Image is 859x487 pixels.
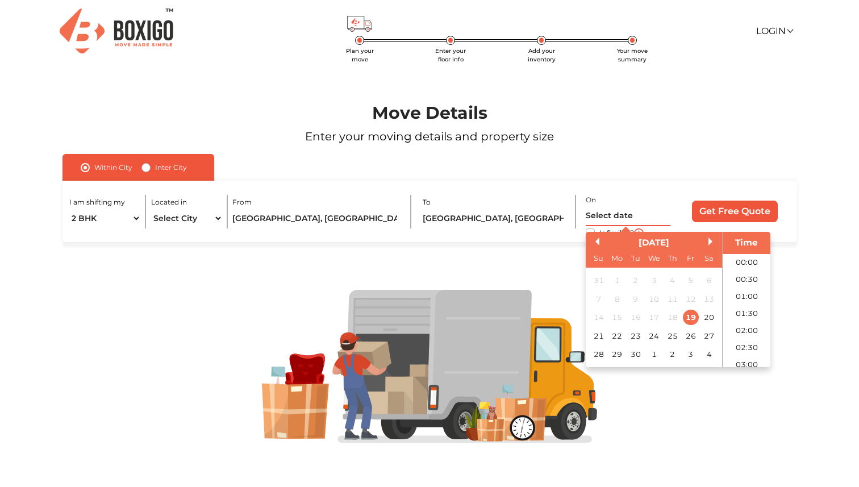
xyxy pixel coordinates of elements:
[723,339,771,356] li: 02:30
[34,103,824,123] h1: Move Details
[683,251,698,266] div: Fr
[701,347,716,362] div: Choose Saturday, October 4th, 2025
[646,292,661,307] div: Not available Wednesday, September 10th, 2025
[591,328,606,343] div: Choose Sunday, September 21st, 2025
[723,271,771,288] li: 00:30
[609,273,624,288] div: Not available Monday, September 1st, 2025
[701,292,716,307] div: Not available Saturday, September 13th, 2025
[151,197,187,207] label: Located in
[617,47,648,63] span: Your move summary
[609,292,624,307] div: Not available Monday, September 8th, 2025
[591,238,599,245] button: Previous Month
[723,288,771,305] li: 01:00
[723,356,771,373] li: 03:00
[155,161,187,174] label: Inter City
[627,310,643,325] div: Not available Tuesday, September 16th, 2025
[627,328,643,343] div: Choose Tuesday, September 23rd, 2025
[232,209,401,228] input: Locality
[723,254,771,271] li: 00:00
[756,26,793,36] a: Login
[591,347,606,362] div: Choose Sunday, September 28th, 2025
[627,292,643,307] div: Not available Tuesday, September 9th, 2025
[589,271,718,363] div: month 2025-09
[627,251,643,266] div: Tu
[634,228,644,238] img: i
[664,328,679,343] div: Choose Thursday, September 25th, 2025
[664,310,679,325] div: Not available Thursday, September 18th, 2025
[599,226,634,238] label: Is flexible?
[609,310,624,325] div: Not available Monday, September 15th, 2025
[646,310,661,325] div: Not available Wednesday, September 17th, 2025
[701,251,716,266] div: Sa
[627,347,643,362] div: Choose Tuesday, September 30th, 2025
[664,292,679,307] div: Not available Thursday, September 11th, 2025
[708,238,716,245] button: Next Month
[586,195,596,205] label: On
[723,322,771,339] li: 02:00
[609,347,624,362] div: Choose Monday, September 29th, 2025
[646,328,661,343] div: Choose Wednesday, September 24th, 2025
[683,292,698,307] div: Not available Friday, September 12th, 2025
[683,273,698,288] div: Not available Friday, September 5th, 2025
[94,161,132,174] label: Within City
[69,197,125,207] label: I am shifting my
[232,197,252,207] label: From
[683,328,698,343] div: Choose Friday, September 26th, 2025
[701,328,716,343] div: Choose Saturday, September 27th, 2025
[528,47,556,63] span: Add your inventory
[591,251,606,266] div: Su
[423,197,431,207] label: To
[586,206,670,226] input: Select date
[591,310,606,325] div: Not available Sunday, September 14th, 2025
[627,273,643,288] div: Not available Tuesday, September 2nd, 2025
[591,273,606,288] div: Not available Sunday, August 31st, 2025
[701,310,716,325] div: Choose Saturday, September 20th, 2025
[60,9,173,53] img: Boxigo
[646,273,661,288] div: Not available Wednesday, September 3rd, 2025
[723,305,771,322] li: 01:30
[646,251,661,266] div: We
[664,347,679,362] div: Choose Thursday, October 2nd, 2025
[586,236,722,249] div: [DATE]
[701,273,716,288] div: Not available Saturday, September 6th, 2025
[692,201,778,222] input: Get Free Quote
[609,328,624,343] div: Choose Monday, September 22nd, 2025
[664,251,679,266] div: Th
[683,347,698,362] div: Choose Friday, October 3rd, 2025
[435,47,466,63] span: Enter your floor info
[609,251,624,266] div: Mo
[423,209,566,228] input: Locality
[346,47,374,63] span: Plan your move
[646,347,661,362] div: Choose Wednesday, October 1st, 2025
[683,310,698,325] div: Choose Friday, September 19th, 2025
[725,236,768,249] div: Time
[34,128,824,145] p: Enter your moving details and property size
[664,273,679,288] div: Not available Thursday, September 4th, 2025
[591,292,606,307] div: Not available Sunday, September 7th, 2025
